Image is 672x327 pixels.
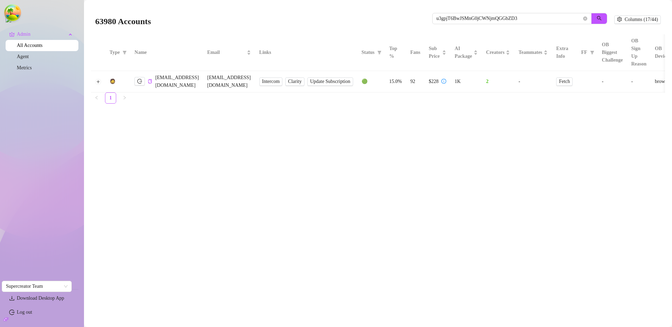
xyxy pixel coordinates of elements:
[203,34,255,71] th: Email
[121,47,128,58] span: filter
[255,34,357,71] th: Links
[450,71,482,92] td: 1K
[262,78,280,85] span: Intercom
[429,78,439,85] div: $228
[362,49,374,56] span: Status
[376,47,383,58] span: filter
[130,34,203,71] th: Name
[455,45,472,60] span: AI Package
[6,281,68,292] span: Supercreator Team
[617,17,622,22] span: setting
[285,77,304,86] a: Clarity
[119,92,130,104] button: right
[552,34,577,71] th: Extra Info
[134,77,145,85] button: logout
[6,6,20,20] button: Open Tanstack query devtools
[9,295,15,301] span: download
[110,49,120,56] span: Type
[3,317,8,322] span: build
[95,16,151,27] h3: 63980 Accounts
[450,34,482,71] th: AI Package
[137,79,142,84] span: logout
[17,54,29,59] a: Agent
[17,309,32,315] a: Log out
[17,43,43,48] a: All Accounts
[556,77,573,86] button: Fetch
[389,79,402,84] span: 15.0%
[583,16,587,21] button: close-circle
[486,79,489,84] span: 2
[148,79,152,84] span: copy
[105,92,116,104] li: 1
[518,79,520,84] span: -
[310,79,350,84] span: Update Subscription
[614,15,661,24] button: Columns (17/44)
[122,50,127,55] span: filter
[94,96,99,100] span: left
[91,92,102,104] button: left
[482,34,514,71] th: Creators
[625,17,658,22] span: Columns (17/44)
[362,79,367,84] span: 🟢
[9,32,15,37] span: crown
[155,75,199,88] span: [EMAIL_ADDRESS][DOMAIN_NAME]
[119,92,130,104] li: Next Page
[122,96,127,100] span: right
[96,79,101,84] button: Expand row
[105,93,116,103] a: 1
[486,49,505,56] span: Creators
[17,65,32,70] a: Metrics
[406,34,425,71] th: Fans
[598,34,627,71] th: OB Biggest Challenge
[425,34,450,71] th: Sub Price
[110,78,115,85] div: 🧔
[307,77,353,86] button: Update Subscription
[441,79,446,84] span: info-circle
[590,50,594,55] span: filter
[203,71,255,92] td: [EMAIL_ADDRESS][DOMAIN_NAME]
[581,49,587,56] span: FF
[385,34,406,71] th: Top %
[514,34,552,71] th: Teammates
[589,47,596,58] span: filter
[377,50,381,55] span: filter
[627,34,651,71] th: OB Sign Up Reason
[410,79,415,84] span: 92
[436,15,582,22] input: Search by UID / Name / Email / Creator Username
[598,71,627,92] td: -
[597,16,602,21] span: search
[627,71,651,92] td: -
[559,79,570,84] span: Fetch
[91,92,102,104] li: Previous Page
[17,295,64,301] span: Download Desktop App
[207,49,245,56] span: Email
[259,77,283,86] a: Intercom
[17,29,66,40] span: Admin
[148,79,152,84] button: Copy Account UID
[429,45,441,60] span: Sub Price
[288,78,302,85] span: Clarity
[518,49,542,56] span: Teammates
